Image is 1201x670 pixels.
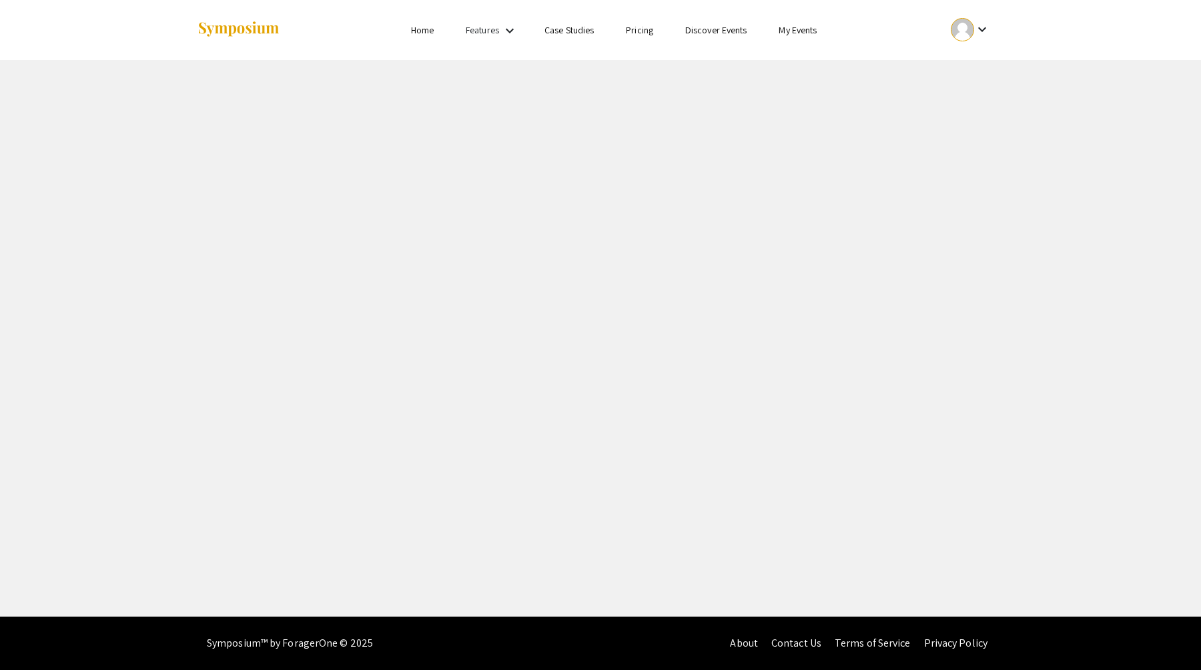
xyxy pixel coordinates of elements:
button: Expand account dropdown [937,15,1004,45]
a: Features [466,24,499,36]
mat-icon: Expand Features list [502,23,518,39]
img: Symposium by ForagerOne [197,21,280,39]
iframe: Chat [1144,610,1191,660]
a: Contact Us [771,636,821,650]
a: My Events [779,24,817,36]
mat-icon: Expand account dropdown [974,21,990,37]
a: Terms of Service [835,636,911,650]
a: Pricing [626,24,653,36]
a: Home [411,24,434,36]
a: Discover Events [685,24,747,36]
div: Symposium™ by ForagerOne © 2025 [207,617,373,670]
a: Privacy Policy [924,636,987,650]
a: About [730,636,758,650]
a: Case Studies [544,24,594,36]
